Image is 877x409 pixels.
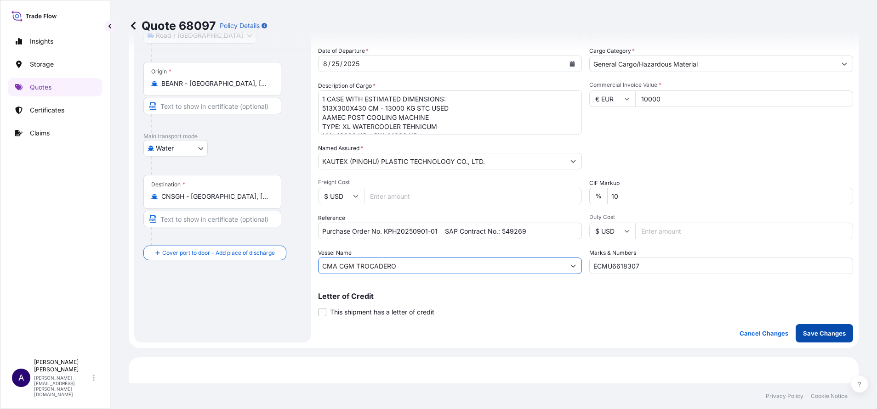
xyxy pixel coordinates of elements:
[318,81,376,90] label: Description of Cargo
[803,329,846,338] p: Save Changes
[318,179,582,186] span: Freight Cost
[30,37,53,46] p: Insights
[565,56,580,71] button: Calendar
[8,78,103,96] a: Quotes
[143,211,281,227] input: Text to appear on certificate
[156,144,174,153] span: Water
[129,18,216,33] p: Quote 68097
[220,21,260,30] p: Policy Details
[8,55,103,73] a: Storage
[143,98,281,114] input: Text to appear on certificate
[318,144,363,153] label: Named Assured
[318,248,352,258] label: Vessel Name
[8,32,103,50] a: Insights
[161,192,270,201] input: Destination
[143,140,208,157] button: Select transport
[589,213,853,221] span: Duty Cost
[8,124,103,142] a: Claims
[589,179,620,188] label: CIF Markup
[30,106,64,115] p: Certificates
[30,60,54,69] p: Storage
[34,375,91,397] p: [PERSON_NAME][EMAIL_ADDRESS][PERSON_NAME][DOMAIN_NAME]
[330,308,434,317] span: This shipment has a letter of credit
[565,258,581,274] button: Show suggestions
[590,56,836,72] input: Select a commodity type
[330,58,340,69] div: day,
[143,246,286,260] button: Cover port to door - Add place of discharge
[18,373,24,382] span: A
[340,58,342,69] div: /
[319,153,565,169] input: Full name
[162,248,275,258] span: Cover port to door - Add place of discharge
[161,79,270,88] input: Origin
[8,101,103,119] a: Certificates
[635,90,853,107] input: Type amount
[796,324,853,342] button: Save Changes
[589,248,636,258] label: Marks & Numbers
[342,58,360,69] div: year,
[318,223,582,239] input: Your internal reference
[143,133,302,140] p: Main transport mode
[328,58,330,69] div: /
[635,223,853,239] input: Enter amount
[565,153,581,169] button: Show suggestions
[836,56,853,72] button: Show suggestions
[319,258,565,274] input: Type to search vessel name or IMO
[318,292,853,300] p: Letter of Credit
[766,392,803,400] a: Privacy Policy
[589,188,607,204] div: %
[740,329,788,338] p: Cancel Changes
[30,83,51,92] p: Quotes
[318,213,345,223] label: Reference
[589,81,853,89] span: Commercial Invoice Value
[732,324,796,342] button: Cancel Changes
[151,181,185,188] div: Destination
[364,188,582,204] input: Enter amount
[34,359,91,373] p: [PERSON_NAME] [PERSON_NAME]
[322,58,328,69] div: month,
[811,392,848,400] a: Cookie Notice
[589,258,853,274] input: Number1, number2,...
[318,90,582,134] textarea: 1 CASE WITH ESTIMATED DIMENSIONS: 513X300X430 CM - 13000 KG STC USED AAMEC POST COOLING MACHINE T...
[30,129,50,138] p: Claims
[607,188,853,204] input: Enter percentage
[151,68,171,75] div: Origin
